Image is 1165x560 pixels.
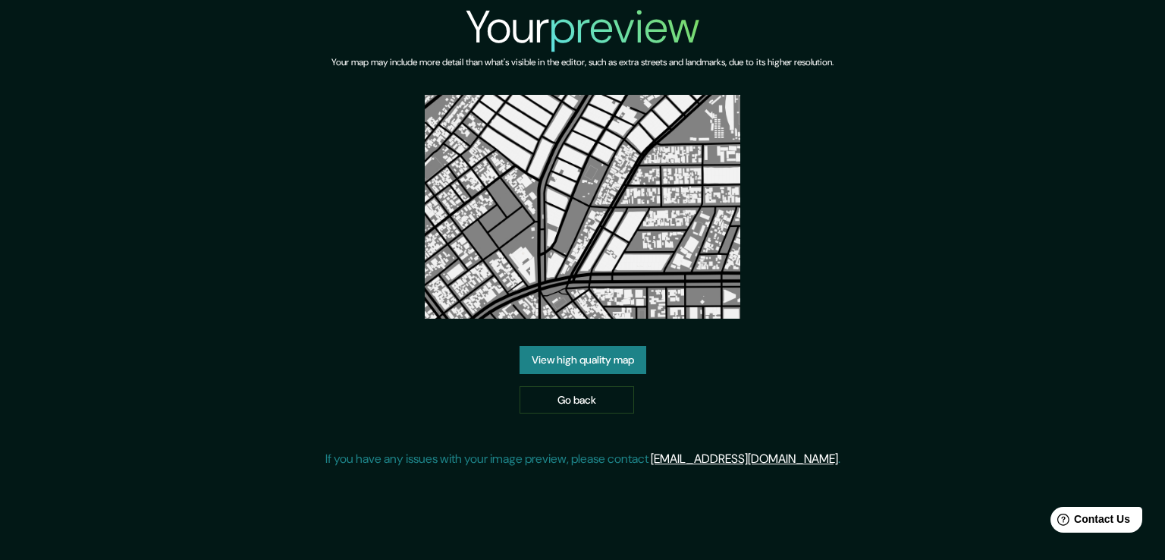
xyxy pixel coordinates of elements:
iframe: Help widget launcher [1030,501,1148,543]
img: created-map-preview [425,95,741,319]
a: View high quality map [520,346,646,374]
h6: Your map may include more detail than what's visible in the editor, such as extra streets and lan... [331,55,834,71]
p: If you have any issues with your image preview, please contact . [325,450,840,468]
a: [EMAIL_ADDRESS][DOMAIN_NAME] [651,451,838,467]
a: Go back [520,386,634,414]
